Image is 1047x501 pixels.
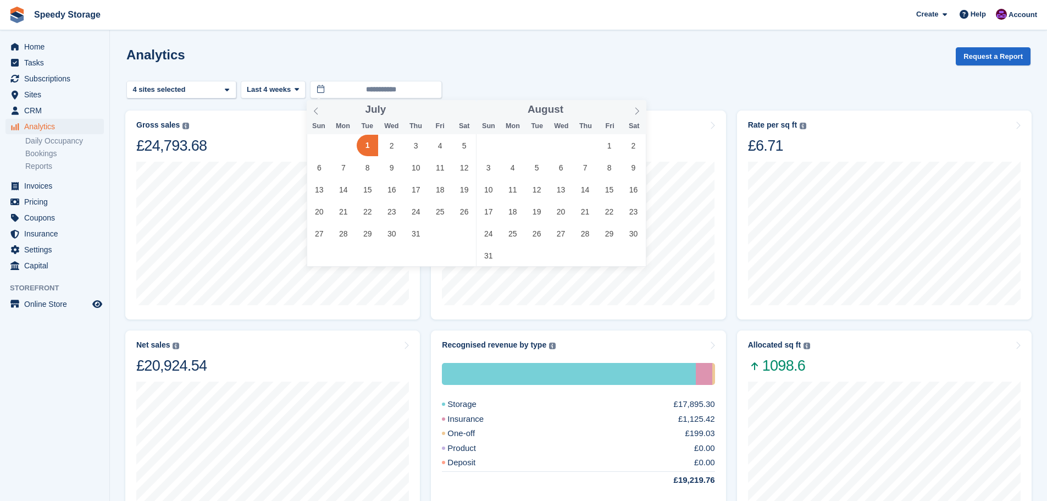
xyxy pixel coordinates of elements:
[453,157,475,178] span: July 12, 2025
[526,223,547,244] span: August 26, 2025
[126,47,185,62] h2: Analytics
[453,135,475,156] span: July 5, 2025
[5,226,104,241] a: menu
[599,135,620,156] span: August 1, 2025
[331,123,355,130] span: Mon
[502,223,523,244] span: August 25, 2025
[405,223,426,244] span: July 31, 2025
[24,194,90,210] span: Pricing
[502,157,523,178] span: August 4, 2025
[91,298,104,311] a: Preview store
[623,157,644,178] span: August 9, 2025
[355,123,379,130] span: Tue
[748,340,801,350] div: Allocated sq ft
[647,474,715,487] div: £19,219.76
[748,356,810,375] span: 1098.6
[748,120,797,130] div: Rate per sq ft
[678,413,715,426] div: £1,125.42
[405,201,426,222] span: July 24, 2025
[694,456,715,469] div: £0.00
[25,136,104,146] a: Daily Occupancy
[429,157,451,178] span: July 11, 2025
[996,9,1007,20] img: Dan Jackson
[5,119,104,134] a: menu
[429,179,451,200] span: July 18, 2025
[381,157,402,178] span: July 9, 2025
[623,223,644,244] span: August 30, 2025
[357,179,378,200] span: July 15, 2025
[136,340,170,350] div: Net sales
[685,427,714,440] div: £199.03
[478,223,499,244] span: August 24, 2025
[357,135,378,156] span: July 1, 2025
[674,398,715,411] div: £17,895.30
[477,123,501,130] span: Sun
[5,178,104,194] a: menu
[405,135,426,156] span: July 3, 2025
[599,179,620,200] span: August 15, 2025
[381,201,402,222] span: July 23, 2025
[622,123,646,130] span: Sat
[379,123,403,130] span: Wed
[24,178,90,194] span: Invoices
[696,363,712,385] div: Insurance
[173,343,179,349] img: icon-info-grey-7440780725fd019a000dd9b08b2336e03edf1995a4989e88bcd33f0948082b44.svg
[429,135,451,156] span: July 4, 2025
[357,223,378,244] span: July 29, 2025
[573,123,597,130] span: Thu
[971,9,986,20] span: Help
[550,201,572,222] span: August 20, 2025
[550,179,572,200] span: August 13, 2025
[623,135,644,156] span: August 2, 2025
[241,81,306,99] button: Last 4 weeks
[574,179,596,200] span: August 14, 2025
[136,356,207,375] div: £20,924.54
[478,201,499,222] span: August 17, 2025
[442,363,696,385] div: Storage
[333,223,354,244] span: July 28, 2025
[478,157,499,178] span: August 3, 2025
[800,123,806,129] img: icon-info-grey-7440780725fd019a000dd9b08b2336e03edf1995a4989e88bcd33f0948082b44.svg
[526,179,547,200] span: August 12, 2025
[24,226,90,241] span: Insurance
[24,39,90,54] span: Home
[357,201,378,222] span: July 22, 2025
[525,123,549,130] span: Tue
[478,179,499,200] span: August 10, 2025
[333,179,354,200] span: July 14, 2025
[563,104,598,115] input: Year
[5,258,104,273] a: menu
[442,456,502,469] div: Deposit
[453,179,475,200] span: July 19, 2025
[182,123,189,129] img: icon-info-grey-7440780725fd019a000dd9b08b2336e03edf1995a4989e88bcd33f0948082b44.svg
[599,201,620,222] span: August 22, 2025
[405,179,426,200] span: July 17, 2025
[442,442,502,455] div: Product
[308,157,330,178] span: July 6, 2025
[136,136,207,155] div: £24,793.68
[5,87,104,102] a: menu
[478,245,499,266] span: August 31, 2025
[442,398,503,411] div: Storage
[24,119,90,134] span: Analytics
[5,194,104,210] a: menu
[308,201,330,222] span: July 20, 2025
[574,157,596,178] span: August 7, 2025
[5,242,104,257] a: menu
[528,104,563,115] span: August
[1009,9,1037,20] span: Account
[694,442,715,455] div: £0.00
[24,103,90,118] span: CRM
[599,157,620,178] span: August 8, 2025
[5,55,104,70] a: menu
[381,135,402,156] span: July 2, 2025
[442,413,510,426] div: Insurance
[381,223,402,244] span: July 30, 2025
[452,123,477,130] span: Sat
[136,120,180,130] div: Gross sales
[599,223,620,244] span: August 29, 2025
[25,161,104,172] a: Reports
[333,201,354,222] span: July 21, 2025
[502,179,523,200] span: August 11, 2025
[357,157,378,178] span: July 8, 2025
